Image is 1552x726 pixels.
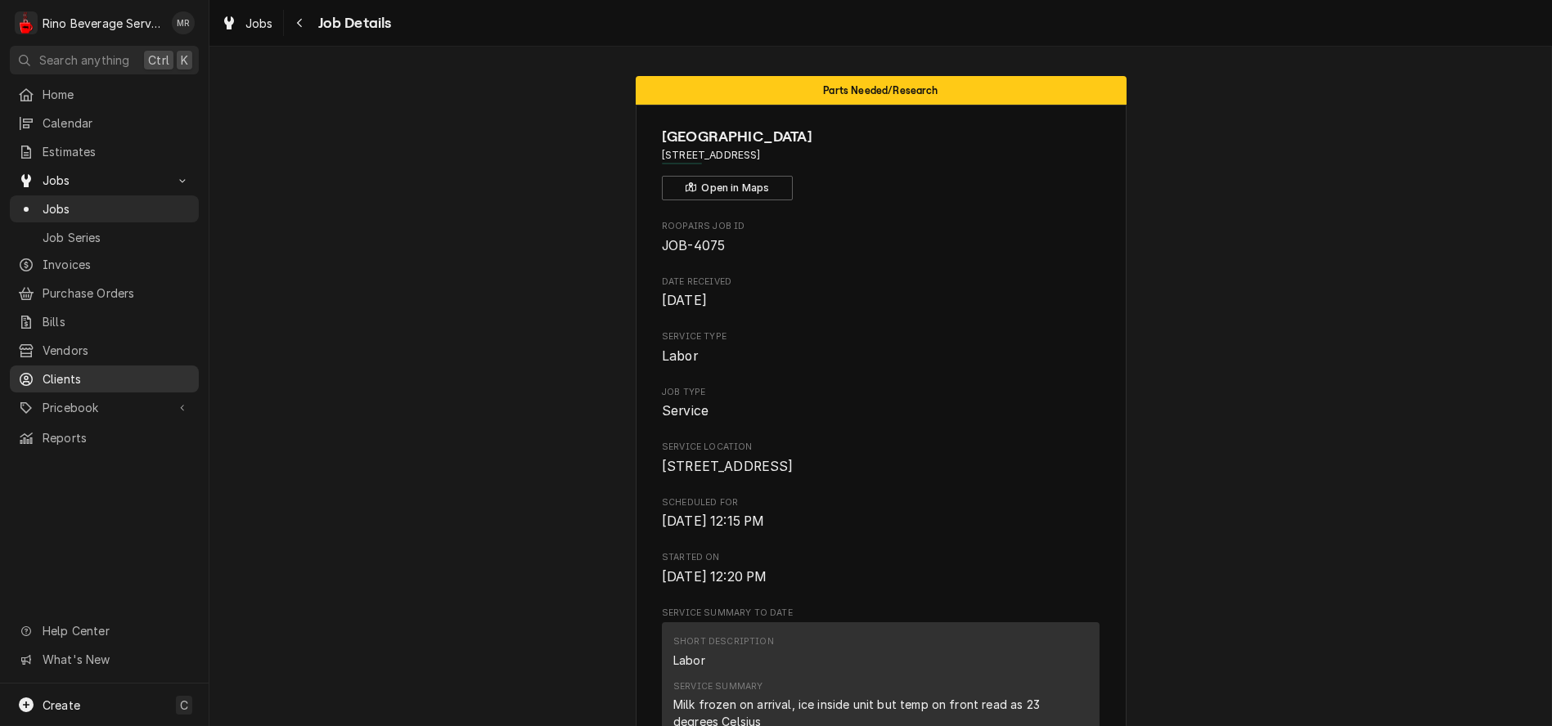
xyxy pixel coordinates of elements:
a: Go to Jobs [10,167,199,194]
a: Go to What's New [10,646,199,673]
a: Clients [10,365,199,392]
span: C [180,697,188,714]
div: Date Received [662,276,1100,311]
span: Service Location [662,457,1100,477]
span: Purchase Orders [43,285,191,302]
span: Jobs [43,200,191,217]
span: Job Type [662,386,1100,399]
a: Estimates [10,138,199,165]
span: [DATE] 12:15 PM [662,513,764,529]
span: [STREET_ADDRESS] [662,459,794,474]
span: Job Type [662,401,1100,421]
div: Labor [673,652,705,669]
div: Started On [662,551,1100,586]
span: Service Type [662,347,1100,366]
span: Scheduled For [662,496,1100,509]
span: Scheduled For [662,512,1100,531]
div: MR [172,11,195,34]
div: Rino Beverage Service's Avatar [15,11,38,34]
span: Parts Needed/Research [823,85,938,96]
span: Create [43,698,80,712]
a: Jobs [10,195,199,222]
span: Pricebook [43,399,166,416]
span: JOB-4075 [662,238,725,253]
a: Jobs [214,10,280,37]
div: Roopairs Job ID [662,220,1100,255]
span: Started On [662,551,1100,564]
span: Service Type [662,330,1100,343]
span: Help Center [43,622,189,639]
span: Job Details [313,12,392,34]
div: Short Description [673,635,774,648]
a: Vendors [10,337,199,364]
span: Jobs [43,172,166,189]
button: Navigate back [287,10,313,36]
a: Job Series [10,224,199,251]
a: Bills [10,308,199,335]
div: Service Type [662,330,1100,365]
div: Service Location [662,441,1100,476]
span: Service [662,403,709,419]
span: Ctrl [148,52,169,69]
span: Date Received [662,291,1100,311]
div: Scheduled For [662,496,1100,531]
a: Go to Pricebook [10,394,199,421]
a: Purchase Orders [10,280,199,307]
span: What's New [43,651,189,668]
span: Reports [43,429,191,446]
a: Reports [10,424,199,451]
button: Search anythingCtrlK [10,46,199,74]
span: Search anything [39,52,129,69]
span: Date Received [662,276,1100,289]
a: Home [10,81,199,108]
span: Service Location [662,441,1100,454]
div: Client Information [662,126,1100,200]
span: Invoices [43,256,191,273]
span: Calendar [43,114,191,132]
span: Vendors [43,342,191,359]
span: Service Summary To Date [662,607,1100,620]
span: Started On [662,567,1100,587]
span: Estimates [43,143,191,160]
div: Melissa Rinehart's Avatar [172,11,195,34]
div: Job Type [662,386,1100,421]
span: [DATE] [662,293,707,308]
span: Job Series [43,229,191,246]
span: Home [43,86,191,103]
span: Clients [43,370,191,388]
span: Labor [662,348,698,364]
a: Invoices [10,251,199,278]
span: Name [662,126,1100,148]
span: Address [662,148,1100,163]
button: Open in Maps [662,176,793,200]
span: [DATE] 12:20 PM [662,569,767,585]
span: K [181,52,188,69]
span: Jobs [245,15,273,32]
div: Service Summary [673,680,763,693]
span: Roopairs Job ID [662,220,1100,233]
div: Rino Beverage Service [43,15,163,32]
span: Roopairs Job ID [662,236,1100,256]
span: Bills [43,313,191,330]
a: Go to Help Center [10,617,199,644]
div: R [15,11,38,34]
div: Status [636,76,1127,105]
a: Calendar [10,110,199,137]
